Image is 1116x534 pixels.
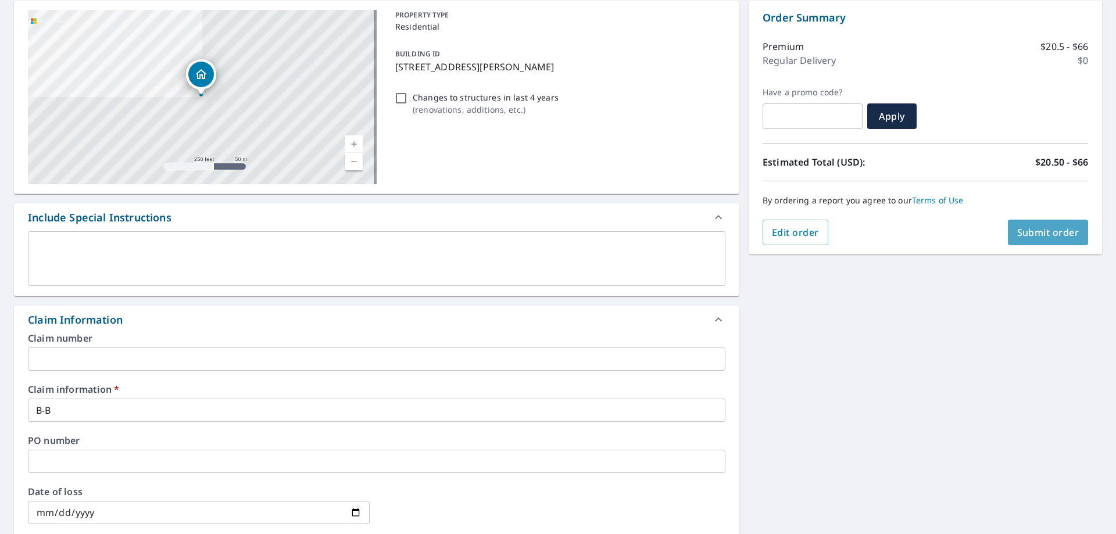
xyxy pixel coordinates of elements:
a: Terms of Use [912,195,964,206]
p: ( renovations, additions, etc. ) [413,103,559,116]
label: Date of loss [28,487,370,496]
div: Dropped pin, building 1, Residential property, 94 Freedman Ave Nanuet, NY 10954 [186,59,216,95]
div: Claim Information [28,312,123,328]
button: Edit order [763,220,828,245]
p: Estimated Total (USD): [763,155,925,169]
div: Include Special Instructions [14,203,739,231]
label: Claim information [28,385,725,394]
p: Premium [763,40,804,53]
p: PROPERTY TYPE [395,10,721,20]
span: Edit order [772,226,819,239]
p: [STREET_ADDRESS][PERSON_NAME] [395,60,721,74]
div: Include Special Instructions [28,210,171,225]
p: Residential [395,20,721,33]
p: $20.50 - $66 [1035,155,1088,169]
div: Claim Information [14,306,739,334]
a: Current Level 17, Zoom In [345,135,363,153]
span: Submit order [1017,226,1079,239]
label: PO number [28,436,725,445]
p: Order Summary [763,10,1088,26]
p: Changes to structures in last 4 years [413,91,559,103]
label: Have a promo code? [763,87,863,98]
span: Apply [877,110,907,123]
button: Submit order [1008,220,1089,245]
p: $20.5 - $66 [1040,40,1088,53]
a: Current Level 17, Zoom Out [345,153,363,170]
label: Claim number [28,334,725,343]
p: Regular Delivery [763,53,836,67]
p: By ordering a report you agree to our [763,195,1088,206]
p: $0 [1078,53,1088,67]
p: BUILDING ID [395,49,440,59]
button: Apply [867,103,917,129]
